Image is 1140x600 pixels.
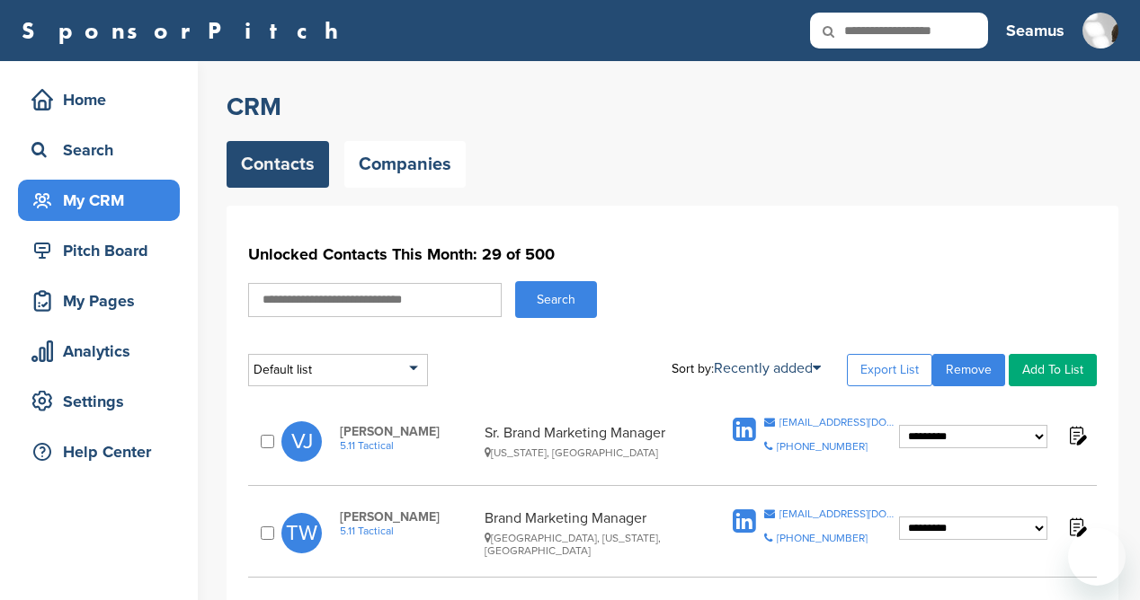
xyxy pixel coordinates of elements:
[485,532,699,557] div: [GEOGRAPHIC_DATA], [US_STATE], [GEOGRAPHIC_DATA]
[18,431,180,472] a: Help Center
[1006,18,1064,43] h3: Seamus
[344,141,466,188] a: Companies
[227,91,1118,123] h2: CRM
[27,385,180,418] div: Settings
[1065,516,1088,538] img: Notes
[485,509,699,557] div: Brand Marketing Manager
[18,381,180,422] a: Settings
[27,184,180,216] div: My CRM
[281,421,322,462] span: VJ
[27,134,180,166] div: Search
[777,533,868,543] div: [PHONE_NUMBER]
[515,281,597,318] button: Search
[27,234,180,267] div: Pitch Board
[248,354,428,386] div: Default list
[27,436,180,468] div: Help Center
[18,180,180,221] a: My CRM
[847,354,932,386] a: Export List
[1006,11,1064,50] a: Seamus
[340,424,476,439] span: [PERSON_NAME]
[27,335,180,367] div: Analytics
[340,509,476,525] span: [PERSON_NAME]
[1009,354,1097,386] a: Add To List
[777,441,868,452] div: [PHONE_NUMBER]
[340,439,476,452] a: 5.11 Tactical
[714,359,821,377] a: Recently added
[779,417,899,428] div: [EMAIL_ADDRESS][DOMAIN_NAME]
[18,230,180,271] a: Pitch Board
[672,361,821,375] div: Sort by:
[227,141,329,188] a: Contacts
[248,238,1097,270] h1: Unlocked Contacts This Month: 29 of 500
[1065,424,1088,446] img: Notes
[18,331,180,372] a: Analytics
[18,79,180,120] a: Home
[932,354,1005,386] a: Remove
[18,280,180,322] a: My Pages
[281,513,322,553] span: TW
[22,19,350,42] a: SponsorPitch
[1068,528,1126,586] iframe: Button to launch messaging window
[27,84,180,116] div: Home
[485,446,699,459] div: [US_STATE], [GEOGRAPHIC_DATA]
[27,285,180,317] div: My Pages
[485,424,699,459] div: Sr. Brand Marketing Manager
[18,129,180,171] a: Search
[779,508,899,519] div: [EMAIL_ADDRESS][DOMAIN_NAME]
[340,525,476,537] a: 5.11 Tactical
